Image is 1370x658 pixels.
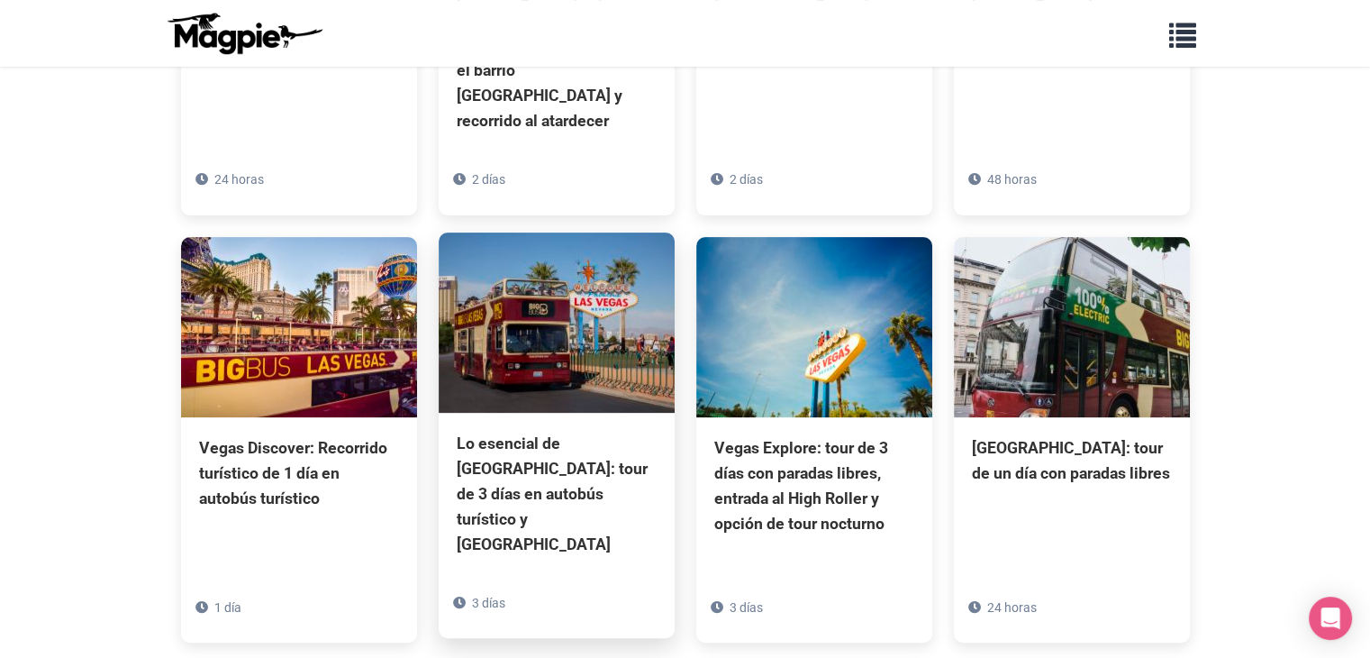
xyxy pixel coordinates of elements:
[730,172,763,187] font: 2 días
[1309,597,1352,640] div: Abrir Intercom Messenger
[472,172,505,187] font: 2 días
[163,12,325,55] img: logo-ab69f6fb50320c5b225c76a69d11143b.png
[987,600,1037,615] font: 24 horas
[954,237,1190,567] a: [GEOGRAPHIC_DATA]: tour de un día con paradas libres 24 horas
[714,439,888,533] font: Vegas Explore: tour de 3 días con paradas libres, entrada al High Roller y opción de tour nocturno
[439,233,675,639] a: Lo esencial de [GEOGRAPHIC_DATA]: tour de 3 días en autobús turístico y [GEOGRAPHIC_DATA] 3 días
[214,600,241,615] font: 1 día
[987,172,1037,187] font: 48 horas
[457,434,648,554] font: Lo esencial de [GEOGRAPHIC_DATA]: tour de 3 días en autobús turístico y [GEOGRAPHIC_DATA]
[472,596,505,610] font: 3 días
[181,237,417,592] a: Vegas Discover: Recorrido turístico de 1 día en autobús turístico 1 día
[199,439,387,507] font: Vegas Discover: Recorrido turístico de 1 día en autobús turístico
[954,237,1190,417] img: Londres: tour de un día con paradas libres
[439,233,675,413] img: Lo esencial de Las Vegas: tour de 3 días en autobús turístico y Museo del Neón
[696,237,932,618] a: Vegas Explore: tour de 3 días con paradas libres, entrada al High Roller y opción de tour nocturn...
[696,237,932,417] img: Vegas Explore: tour de 3 días con paradas libres, entrada al High Roller y opción de tour nocturno
[972,439,1170,482] font: [GEOGRAPHIC_DATA]: tour de un día con paradas libres
[181,237,417,417] img: Vegas Discover: Recorrido turístico de 1 día en autobús turístico
[730,600,763,615] font: 3 días
[214,172,264,187] font: 24 horas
